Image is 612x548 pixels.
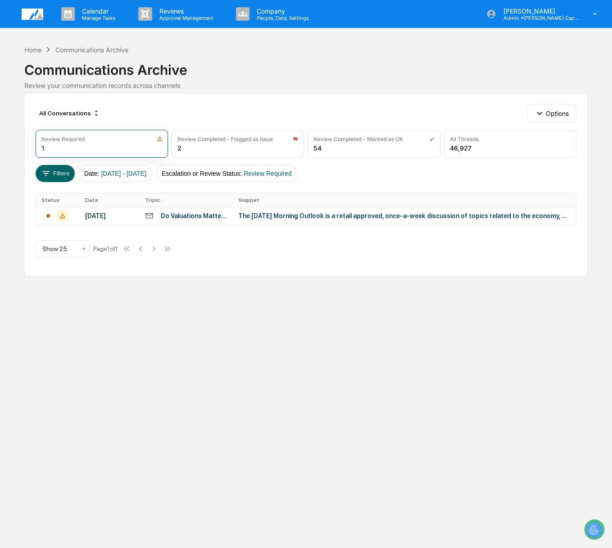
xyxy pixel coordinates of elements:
div: Page 1 of 1 [93,245,118,252]
iframe: Open customer support [583,518,607,543]
p: Manage Tasks [75,15,120,21]
div: [DATE] [85,212,134,219]
div: 1 [41,144,44,152]
img: icon [293,136,298,142]
a: 🗄️Attestations [62,110,115,126]
th: Date [80,193,140,207]
div: Do Valuations Matter? | [DATE] Morning Outlook | First Trust [161,212,227,219]
span: Preclearance [18,114,58,123]
div: 🗄️ [65,114,73,122]
span: Attestations [74,114,112,123]
span: Pylon [90,153,109,160]
p: Reviews [152,7,218,15]
button: Filters [36,165,75,182]
button: Escalation or Review Status:Review Required [156,165,298,182]
img: 1746055101610-c473b297-6a78-478c-a979-82029cc54cd1 [9,69,25,85]
span: [DATE] - [DATE] [101,170,146,177]
th: Topic [140,193,233,207]
button: Start new chat [153,72,164,82]
div: Review Required [41,136,85,142]
div: Communications Archive [24,55,587,78]
a: Powered byPylon [63,152,109,160]
div: Home [24,46,41,54]
a: 🔎Data Lookup [5,127,60,143]
p: Approval Management [152,15,218,21]
div: 2 [177,144,181,152]
div: We're available if you need us! [31,78,114,85]
p: Admin • [PERSON_NAME] Capital Management [496,15,580,21]
span: Review Required [244,170,292,177]
div: 46,927 [450,144,471,152]
a: 🖐️Preclearance [5,110,62,126]
div: Communications Archive [55,46,128,54]
img: icon [429,136,435,142]
span: Data Lookup [18,131,57,140]
div: 🖐️ [9,114,16,122]
button: Options [527,104,576,122]
div: Review Completed - Flagged as Issue [177,136,273,142]
div: All Conversations [36,106,104,120]
p: Calendar [75,7,120,15]
div: Review your communication records across channels [24,82,587,89]
div: Start new chat [31,69,148,78]
th: Snippet [233,193,576,207]
div: All Threads [450,136,479,142]
div: The [DATE] Morning Outlook is a retail approved, once-a-week discussion of topics related to the ... [238,212,571,219]
img: icon [157,136,163,142]
div: 54 [313,144,322,152]
p: [PERSON_NAME] [496,7,580,15]
img: logo [22,9,43,20]
button: Date:[DATE] - [DATE] [78,165,152,182]
p: Company [249,7,313,15]
div: 🔎 [9,132,16,139]
p: People, Data, Settings [249,15,313,21]
th: Status [36,193,79,207]
p: How can we help? [9,19,164,33]
div: Review Completed - Marked as OK [313,136,403,142]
